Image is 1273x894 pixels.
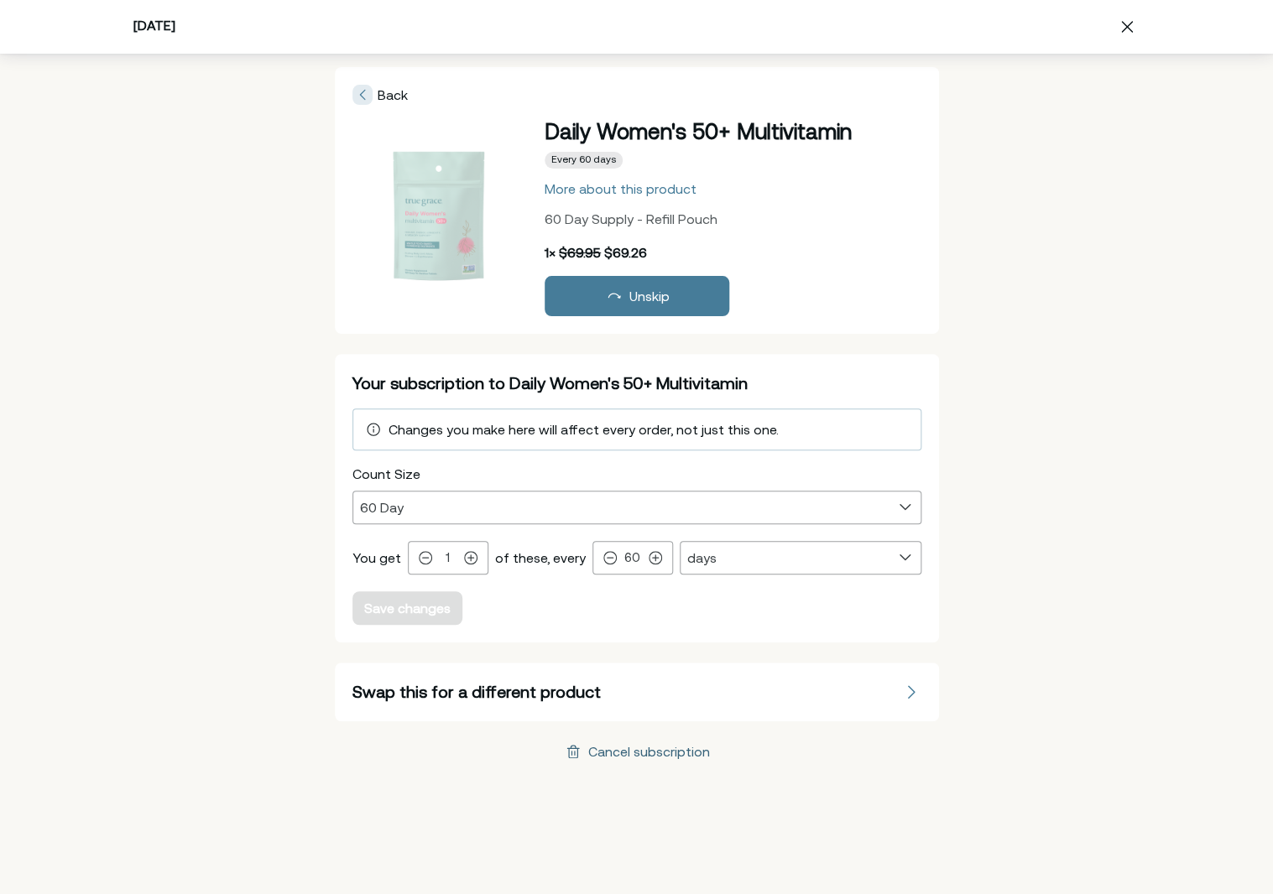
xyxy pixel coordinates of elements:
button: Unskip [545,276,729,316]
input: 0 [436,550,461,564]
button: Save changes [352,591,462,625]
div: Save changes [364,601,451,615]
span: Cancel subscription [563,741,710,761]
span: Changes you make here will affect every order, not just this one. [389,422,779,437]
span: Daily Women's 50+ Multivitamin [545,119,852,143]
input: 0 [620,550,645,564]
span: 60 Day Supply - Refill Pouch [545,211,717,226]
span: Count Size [352,466,420,481]
div: More about this product [545,182,696,195]
span: Back [378,87,408,102]
span: Every 60 days [551,153,616,167]
span: Close [1114,13,1140,40]
span: $69.95 [559,245,601,260]
span: Unskip [629,288,670,304]
img: Daily Women's 50+ Multivitamin [354,133,522,301]
span: [DATE] [133,18,175,33]
span: 1 × [545,245,556,260]
span: of these, every [495,550,586,565]
span: You get [352,550,401,565]
span: $69.26 [604,245,647,260]
span: Your subscription to Daily Women's 50+ Multivitamin [352,373,748,392]
div: Cancel subscription [588,745,710,758]
span: Back [352,85,408,105]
